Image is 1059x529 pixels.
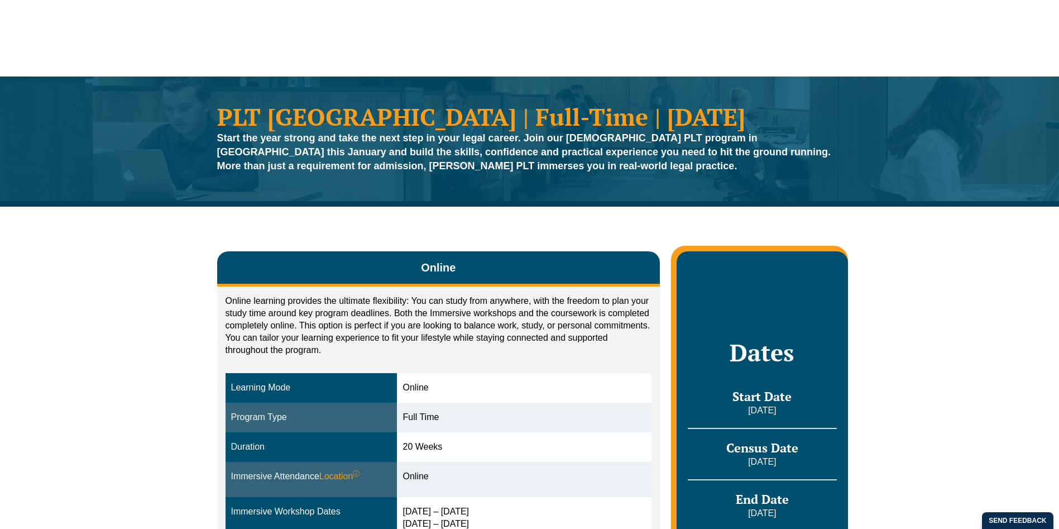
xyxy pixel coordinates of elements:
[319,470,360,483] span: Location
[736,491,789,507] span: End Date
[402,470,646,483] div: Online
[402,441,646,454] div: 20 Weeks
[217,132,831,171] strong: Start the year strong and take the next step in your legal career. Join our [DEMOGRAPHIC_DATA] PL...
[402,382,646,394] div: Online
[732,388,792,404] span: Start Date
[726,440,798,456] span: Census Date
[231,441,392,454] div: Duration
[688,456,836,468] p: [DATE]
[226,295,652,356] p: Online learning provides the ultimate flexibility: You can study from anywhere, with the freedom ...
[231,506,392,518] div: Immersive Workshop Dates
[402,411,646,424] div: Full Time
[231,382,392,394] div: Learning Mode
[421,260,456,275] span: Online
[688,404,836,417] p: [DATE]
[688,507,836,520] p: [DATE]
[353,470,360,478] sup: ⓘ
[217,104,842,128] h1: PLT [GEOGRAPHIC_DATA] | Full-Time | [DATE]
[688,339,836,366] h2: Dates
[231,411,392,424] div: Program Type
[231,470,392,483] div: Immersive Attendance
